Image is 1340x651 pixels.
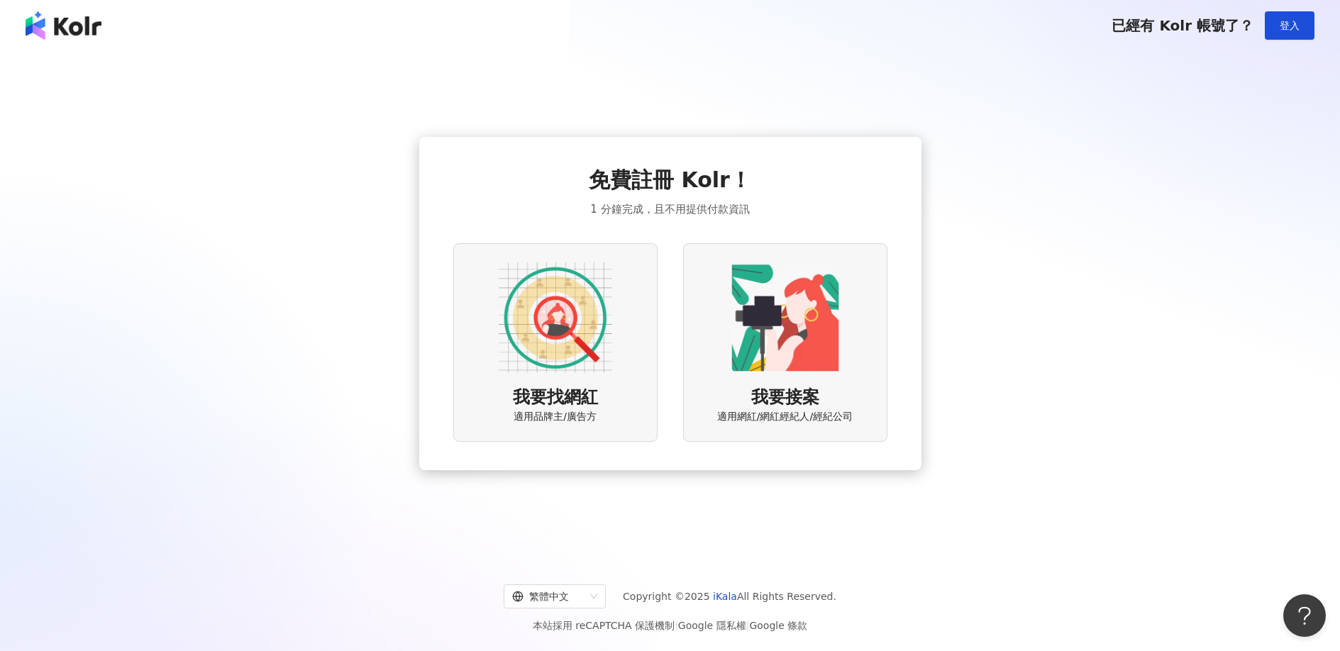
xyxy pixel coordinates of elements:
[729,261,842,374] img: KOL identity option
[499,261,612,374] img: AD identity option
[1112,17,1253,34] span: 已經有 Kolr 帳號了？
[751,386,819,410] span: 我要接案
[623,588,836,605] span: Copyright © 2025 All Rights Reserved.
[717,410,853,424] span: 適用網紅/網紅經紀人/經紀公司
[533,617,807,634] span: 本站採用 reCAPTCHA 保護機制
[26,11,101,40] img: logo
[746,620,750,631] span: |
[1280,20,1300,31] span: 登入
[675,620,678,631] span: |
[1283,594,1326,637] iframe: Help Scout Beacon - Open
[713,591,737,602] a: iKala
[589,165,751,195] span: 免費註冊 Kolr！
[590,201,749,218] span: 1 分鐘完成，且不用提供付款資訊
[512,585,585,608] div: 繁體中文
[1265,11,1314,40] button: 登入
[678,620,746,631] a: Google 隱私權
[514,410,597,424] span: 適用品牌主/廣告方
[513,386,598,410] span: 我要找網紅
[749,620,807,631] a: Google 條款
